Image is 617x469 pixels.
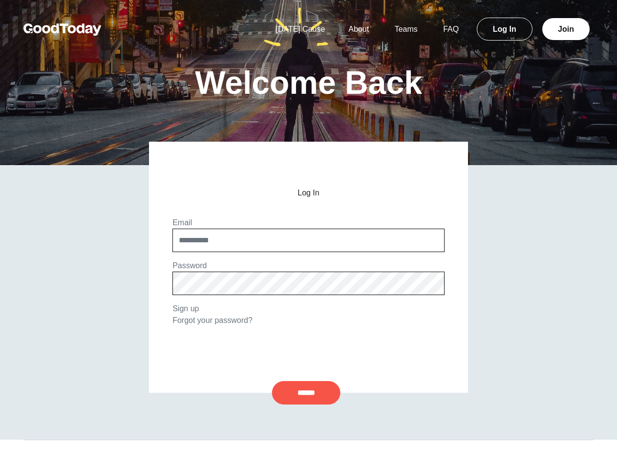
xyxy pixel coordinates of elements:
[23,23,102,36] img: GoodToday
[172,316,253,324] a: Forgot your password?
[431,25,470,33] a: FAQ
[477,18,532,41] a: Log In
[172,218,192,227] label: Email
[172,261,207,270] label: Password
[172,189,445,197] h2: Log In
[172,304,199,313] a: Sign up
[542,18,590,40] a: Join
[264,25,337,33] a: [DATE] Cause
[195,66,422,99] h1: Welcome Back
[383,25,429,33] a: Teams
[337,25,381,33] a: About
